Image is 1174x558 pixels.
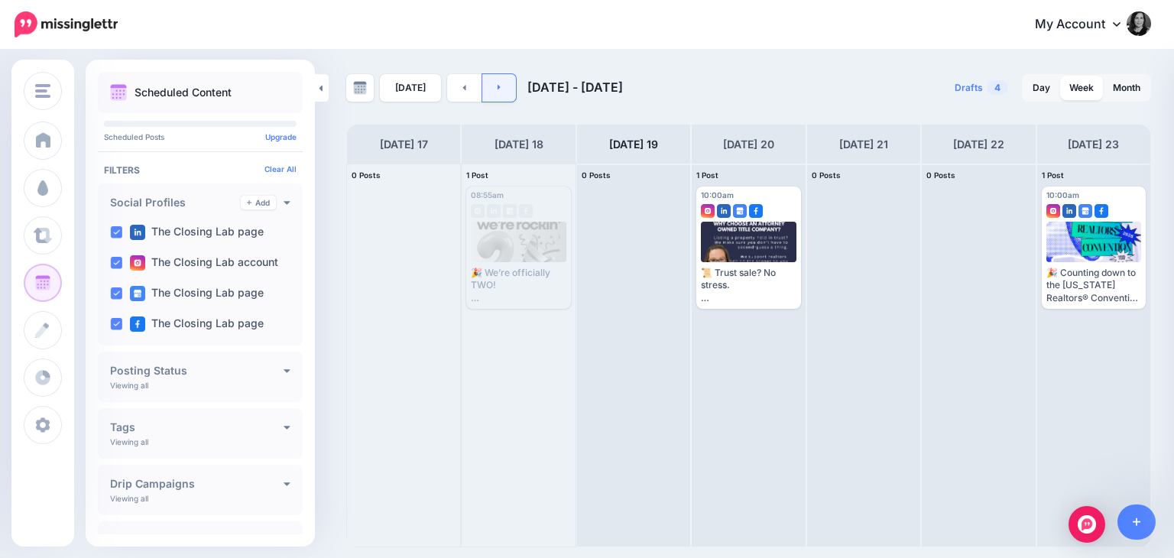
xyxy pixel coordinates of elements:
[1046,204,1060,218] img: instagram-square.png
[812,170,841,180] span: 0 Posts
[471,267,566,304] div: 🎉 We’re officially TWO! [DATE] marks 2 years in business for The Closing Lab—and we couldn’t be m...
[15,11,118,37] img: Missinglettr
[987,80,1008,95] span: 4
[110,422,284,433] h4: Tags
[135,87,232,98] p: Scheduled Content
[1068,135,1119,154] h4: [DATE] 23
[110,494,148,503] p: Viewing all
[130,255,145,271] img: instagram-square.png
[1046,267,1141,304] div: 🎉 Counting down to the [US_STATE] Realtors® Convention on [DATE]–[DATE]! We’re ready to soak up t...
[1104,76,1150,100] a: Month
[130,225,145,240] img: linkedin-square.png
[945,74,1017,102] a: Drafts4
[264,164,297,174] a: Clear All
[241,196,276,209] a: Add
[110,197,241,208] h4: Social Profiles
[380,74,441,102] a: [DATE]
[926,170,955,180] span: 0 Posts
[696,170,718,180] span: 1 Post
[1062,204,1076,218] img: linkedin-square.png
[609,135,658,154] h4: [DATE] 19
[104,164,297,176] h4: Filters
[130,255,278,271] label: The Closing Lab account
[35,84,50,98] img: menu.png
[519,204,533,218] img: facebook-grey-square.png
[110,437,148,446] p: Viewing all
[1046,190,1079,200] span: 10:00am
[701,190,734,200] span: 10:00am
[1042,170,1064,180] span: 1 Post
[130,316,145,332] img: facebook-square.png
[1078,204,1092,218] img: google_business-square.png
[110,479,284,489] h4: Drip Campaigns
[130,316,264,332] label: The Closing Lab page
[1069,506,1105,543] div: Open Intercom Messenger
[130,225,264,240] label: The Closing Lab page
[352,170,381,180] span: 0 Posts
[487,204,501,218] img: linkedin-grey-square.png
[1060,76,1103,100] a: Week
[104,133,297,141] p: Scheduled Posts
[110,365,284,376] h4: Posting Status
[717,204,731,218] img: linkedin-square.png
[749,204,763,218] img: facebook-square.png
[503,204,517,218] img: google_business-grey-square.png
[1023,76,1059,100] a: Day
[110,381,148,390] p: Viewing all
[527,79,623,95] span: [DATE] - [DATE]
[466,170,488,180] span: 1 Post
[953,135,1004,154] h4: [DATE] 22
[265,132,297,141] a: Upgrade
[110,84,127,101] img: calendar.png
[701,267,796,304] div: 📜 Trust sale? No stress. Realtors—we know trust-owned properties can get tricky. With The Closing...
[839,135,888,154] h4: [DATE] 21
[582,170,611,180] span: 0 Posts
[1020,6,1151,44] a: My Account
[495,135,543,154] h4: [DATE] 18
[471,204,485,218] img: instagram-grey-square.png
[955,83,983,92] span: Drafts
[353,81,367,95] img: calendar-grey-darker.png
[723,135,774,154] h4: [DATE] 20
[130,286,264,301] label: The Closing Lab page
[701,204,715,218] img: instagram-square.png
[1095,204,1108,218] img: facebook-square.png
[733,204,747,218] img: google_business-square.png
[130,286,145,301] img: google_business-square.png
[380,135,428,154] h4: [DATE] 17
[471,190,504,200] span: 08:55am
